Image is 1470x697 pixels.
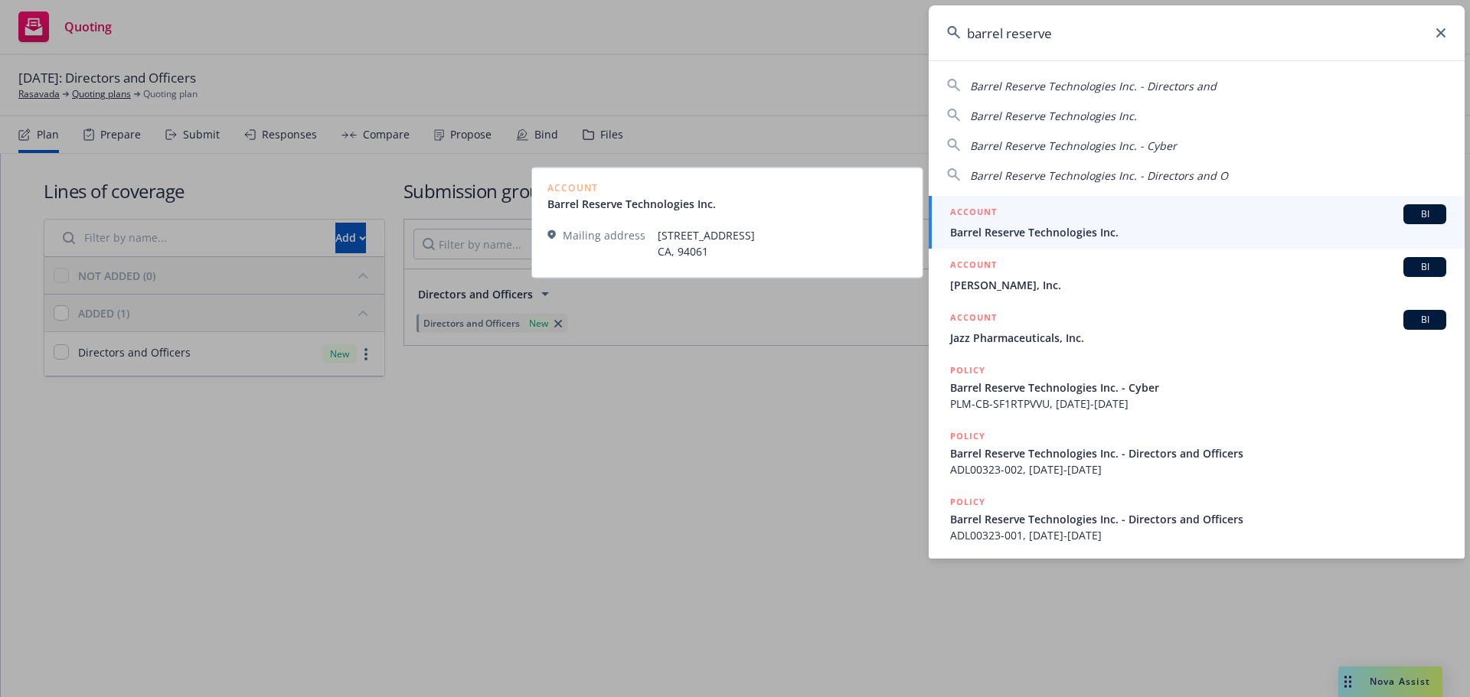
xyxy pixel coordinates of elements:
a: POLICYBarrel Reserve Technologies Inc. - Directors and OfficersADL00323-001, [DATE]-[DATE] [929,486,1465,552]
input: Search... [929,5,1465,60]
h5: POLICY [950,363,985,378]
span: PLM-CB-SF1RTPVVU, [DATE]-[DATE] [950,396,1446,412]
span: Barrel Reserve Technologies Inc. - Directors and O [970,168,1228,183]
span: Barrel Reserve Technologies Inc. - Cyber [950,379,1446,396]
span: Barrel Reserve Technologies Inc. - Directors and Officers [950,445,1446,461]
span: [PERSON_NAME], Inc. [950,277,1446,293]
a: ACCOUNTBI[PERSON_NAME], Inc. [929,249,1465,301]
span: BI [1410,207,1440,221]
span: Barrel Reserve Technologies Inc. [950,224,1446,240]
h5: ACCOUNT [950,204,997,223]
span: ADL00323-001, [DATE]-[DATE] [950,527,1446,543]
span: Jazz Pharmaceuticals, Inc. [950,330,1446,346]
h5: POLICY [950,428,985,444]
a: ACCOUNTBIBarrel Reserve Technologies Inc. [929,196,1465,249]
span: Barrel Reserve Technologies Inc. - Directors and Officers [950,511,1446,527]
a: ACCOUNTBIJazz Pharmaceuticals, Inc. [929,301,1465,354]
a: POLICYBarrel Reserve Technologies Inc. - CyberPLM-CB-SF1RTPVVU, [DATE]-[DATE] [929,354,1465,420]
span: Barrel Reserve Technologies Inc. [970,109,1137,123]
h5: ACCOUNT [950,257,997,275]
span: Barrel Reserve Technologies Inc. - Directors and [970,79,1217,93]
a: POLICYBarrel Reserve Technologies Inc. - Directors and OfficersADL00323-002, [DATE]-[DATE] [929,420,1465,486]
span: BI [1410,260,1440,274]
span: ADL00323-002, [DATE]-[DATE] [950,461,1446,477]
h5: POLICY [950,494,985,510]
span: BI [1410,313,1440,327]
h5: ACCOUNT [950,310,997,328]
span: Barrel Reserve Technologies Inc. - Cyber [970,138,1177,153]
